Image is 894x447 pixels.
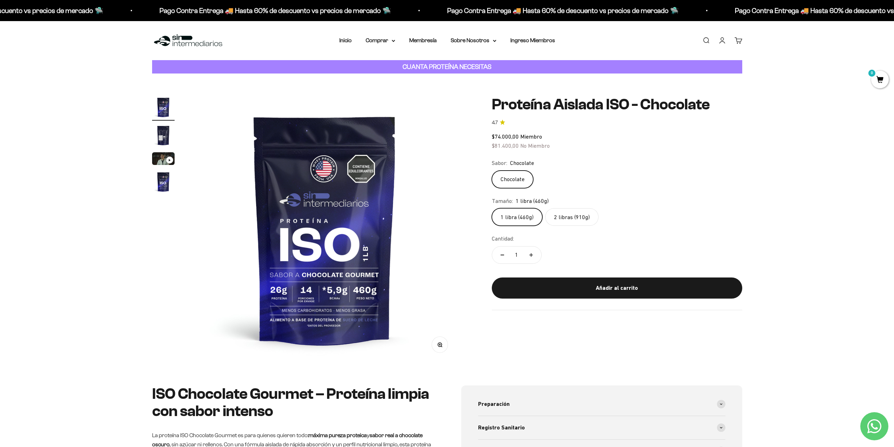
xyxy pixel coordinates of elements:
p: Para decidirte a comprar este suplemento, ¿qué información específica sobre su pureza, origen o c... [8,11,145,43]
span: $81.400,00 [492,142,519,149]
a: 0 [871,76,889,84]
button: Ir al artículo 1 [152,96,175,121]
p: Pago Contra Entrega 🚚 Hasta 60% de descuento vs precios de mercado 🛸 [445,5,677,16]
summary: Registro Sanitario [478,416,725,439]
summary: Comprar [366,36,395,45]
img: Proteína Aislada ISO - Chocolate [152,171,175,193]
a: 4.74.7 de 5.0 estrellas [492,119,742,127]
legend: Tamaño: [492,197,513,206]
a: Ingreso Miembros [510,37,555,43]
button: Aumentar cantidad [521,247,541,263]
button: Ir al artículo 4 [152,171,175,195]
span: 4.7 [492,119,498,127]
p: Pago Contra Entrega 🚚 Hasta 60% de descuento vs precios de mercado 🛸 [158,5,389,16]
button: Añadir al carrito [492,277,742,299]
div: Detalles sobre ingredientes "limpios" [8,49,145,62]
img: Proteína Aislada ISO - Chocolate [152,96,175,119]
h2: ISO Chocolate Gourmet – Proteína limpia con sabor intenso [152,385,433,420]
div: Añadir al carrito [506,283,728,293]
strong: CUANTA PROTEÍNA NECESITAS [403,63,491,70]
img: Proteína Aislada ISO - Chocolate [191,96,458,363]
mark: 0 [868,69,876,77]
label: Cantidad: [492,234,514,243]
div: Comparativa con otros productos similares [8,91,145,104]
button: Ir al artículo 2 [152,124,175,149]
h1: Proteína Aislada ISO - Chocolate [492,96,742,113]
button: Reducir cantidad [492,247,513,263]
div: Certificaciones de calidad [8,77,145,90]
legend: Sabor: [492,159,507,168]
summary: Preparación [478,392,725,416]
img: Proteína Aislada ISO - Chocolate [152,124,175,147]
summary: Sobre Nosotros [451,36,496,45]
span: $74.000,00 [492,133,519,140]
span: 1 libra (460g) [516,197,549,206]
a: Inicio [339,37,352,43]
div: País de origen de ingredientes [8,63,145,76]
span: Miembro [520,133,542,140]
span: Registro Sanitario [478,423,525,432]
span: No Miembro [520,142,550,149]
input: Otra (por favor especifica) [23,106,145,117]
span: Enviar [115,121,145,133]
strong: máxima pureza proteica [308,432,367,438]
span: Chocolate [510,159,534,168]
a: Membresía [409,37,437,43]
button: Ir al artículo 3 [152,152,175,167]
span: Preparación [478,400,510,409]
